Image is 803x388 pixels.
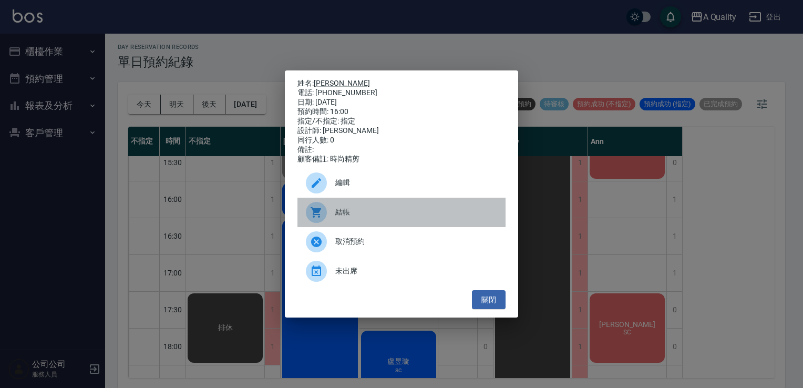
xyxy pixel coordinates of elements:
[314,79,370,87] a: [PERSON_NAME]
[297,227,506,257] div: 取消預約
[297,168,506,198] div: 編輯
[297,198,506,227] a: 結帳
[297,107,506,117] div: 預約時間: 16:00
[297,145,506,155] div: 備註:
[335,177,497,188] span: 編輯
[297,79,506,88] p: 姓名:
[297,257,506,286] div: 未出席
[297,155,506,164] div: 顧客備註: 時尚精剪
[297,126,506,136] div: 設計師: [PERSON_NAME]
[297,136,506,145] div: 同行人數: 0
[297,88,506,98] div: 電話: [PHONE_NUMBER]
[472,290,506,310] button: 關閉
[297,98,506,107] div: 日期: [DATE]
[297,117,506,126] div: 指定/不指定: 指定
[335,266,497,277] span: 未出席
[335,207,497,218] span: 結帳
[335,236,497,247] span: 取消預約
